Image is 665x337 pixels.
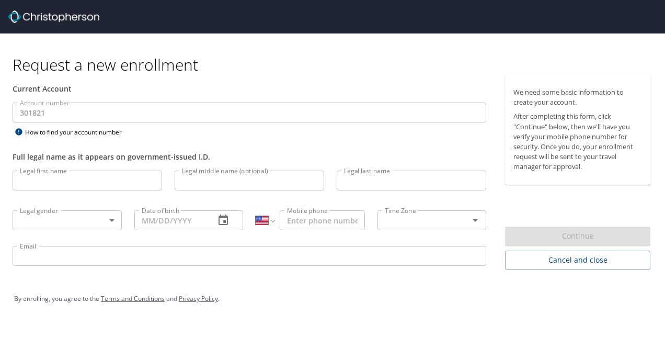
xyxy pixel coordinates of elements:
[513,254,642,267] span: Cancel and close
[513,87,642,107] p: We need some basic information to create your account.
[505,251,650,270] button: Cancel and close
[13,151,486,162] div: Full legal name as it appears on government-issued I.D.
[179,294,218,303] a: Privacy Policy
[513,111,642,172] p: After completing this form, click "Continue" below, then we'll have you verify your mobile phone ...
[280,210,365,230] input: Enter phone number
[13,83,486,94] div: Current Account
[14,286,651,312] div: By enrolling, you agree to the and .
[13,126,143,139] div: How to find your account number
[134,210,207,230] input: MM/DD/YYYY
[13,210,122,230] div: ​
[8,10,99,23] img: cbt logo
[101,294,165,303] a: Terms and Conditions
[13,54,659,75] h1: Request a new enrollment
[468,213,483,228] button: Open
